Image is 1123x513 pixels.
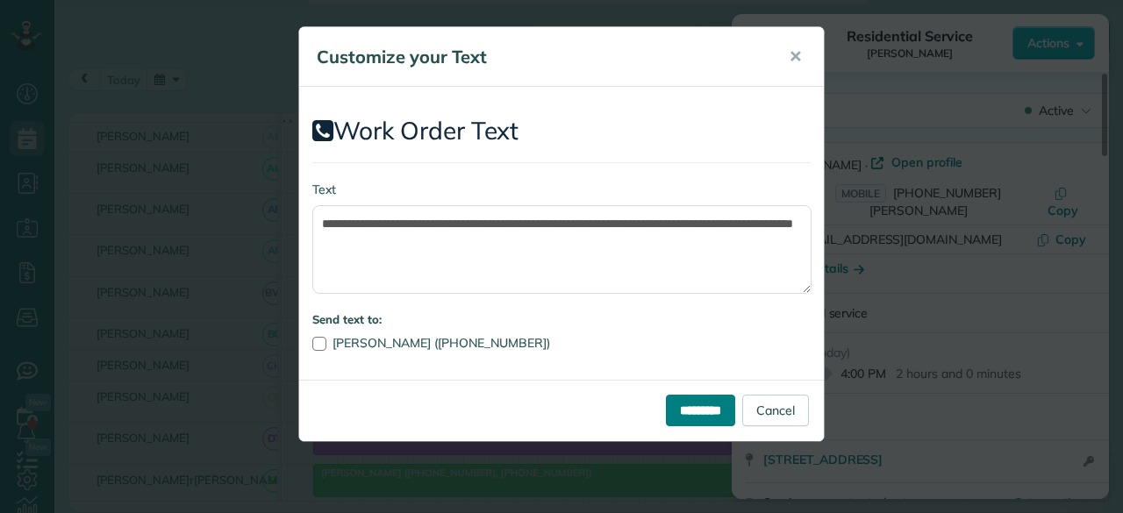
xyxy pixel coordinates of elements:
[742,395,809,426] a: Cancel
[312,118,811,145] h2: Work Order Text
[312,181,811,198] label: Text
[789,46,802,67] span: ✕
[333,335,550,351] span: [PERSON_NAME] ([PHONE_NUMBER])
[317,45,764,69] h5: Customize your Text
[312,312,382,326] strong: Send text to:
